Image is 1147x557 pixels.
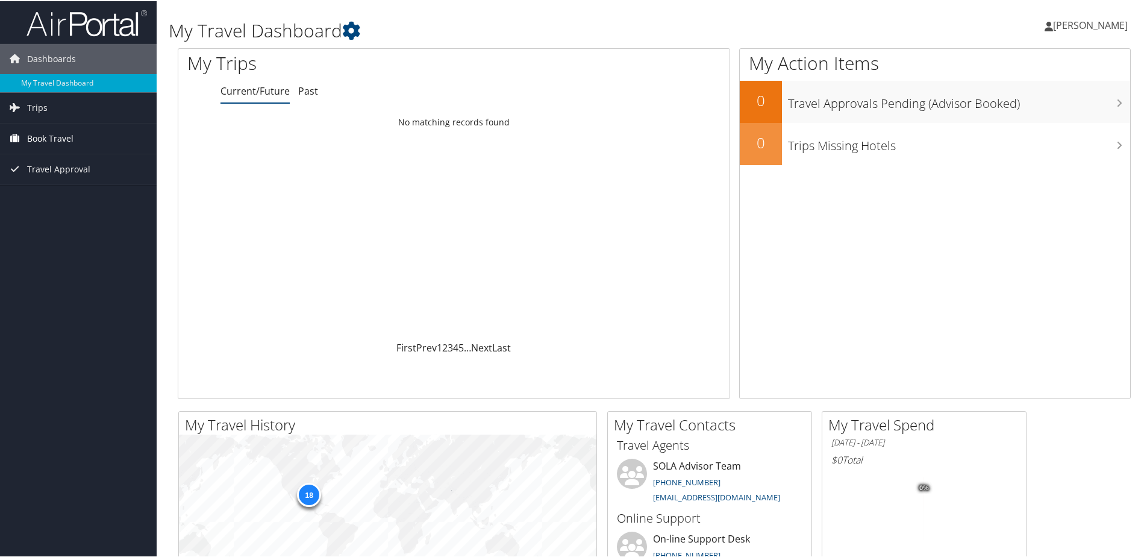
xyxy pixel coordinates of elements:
a: 5 [458,340,464,353]
span: Travel Approval [27,153,90,183]
h1: My Action Items [740,49,1130,75]
span: Book Travel [27,122,73,153]
a: Current/Future [220,83,290,96]
a: Last [492,340,511,353]
h6: Total [831,452,1017,465]
a: Prev [416,340,437,353]
a: 2 [442,340,448,353]
h3: Trips Missing Hotels [788,130,1130,153]
a: [PHONE_NUMBER] [653,476,720,486]
h2: 0 [740,131,782,152]
a: Past [298,83,318,96]
h3: Online Support [617,509,802,526]
h6: [DATE] - [DATE] [831,436,1017,447]
a: Next [471,340,492,353]
h1: My Trips [187,49,491,75]
h3: Travel Approvals Pending (Advisor Booked) [788,88,1130,111]
a: 3 [448,340,453,353]
a: [EMAIL_ADDRESS][DOMAIN_NAME] [653,491,780,502]
span: $0 [831,452,842,465]
img: airportal-logo.png [27,8,147,36]
a: 1 [437,340,442,353]
h2: 0 [740,89,782,110]
span: … [464,340,471,353]
h2: My Travel History [185,414,596,434]
h2: My Travel Spend [828,414,1026,434]
span: [PERSON_NAME] [1053,17,1128,31]
a: 0Travel Approvals Pending (Advisor Booked) [740,80,1130,122]
span: Trips [27,92,48,122]
a: 0Trips Missing Hotels [740,122,1130,164]
a: First [396,340,416,353]
td: No matching records found [178,110,730,132]
h2: My Travel Contacts [614,414,811,434]
h1: My Travel Dashboard [169,17,816,42]
a: [PERSON_NAME] [1045,6,1140,42]
li: SOLA Advisor Team [611,458,808,507]
a: 4 [453,340,458,353]
tspan: 0% [919,483,929,491]
span: Dashboards [27,43,76,73]
h3: Travel Agents [617,436,802,453]
div: 18 [297,482,321,506]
